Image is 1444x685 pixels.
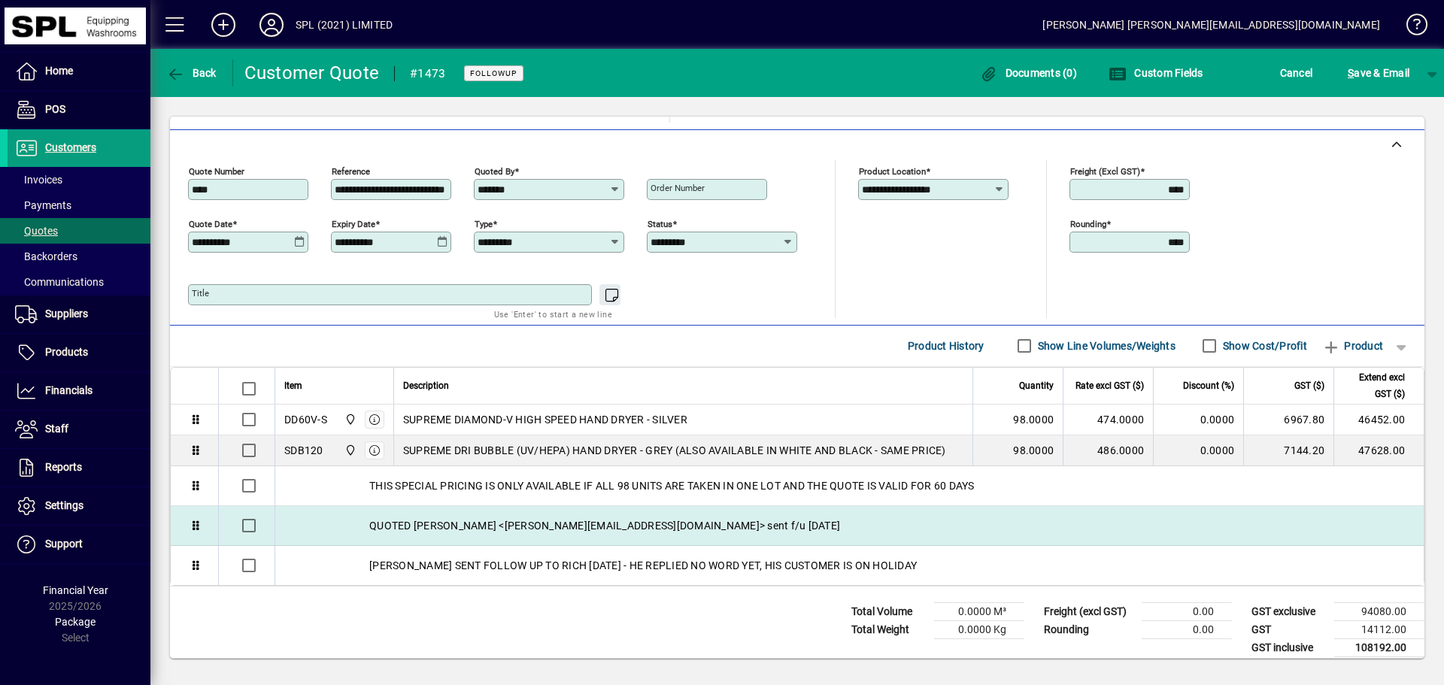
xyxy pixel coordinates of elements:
div: THIS SPECIAL PRICING IS ONLY AVAILABLE IF ALL 98 UNITS ARE TAKEN IN ONE LOT AND THE QUOTE IS VALI... [275,466,1424,505]
span: Extend excl GST ($) [1343,369,1405,402]
mat-label: Product location [859,165,926,176]
mat-label: Quote number [189,165,244,176]
span: GST ($) [1294,377,1324,394]
span: SUPREME DIAMOND-V HIGH SPEED HAND DRYER - SILVER [403,412,687,427]
mat-label: Type [475,218,493,229]
div: SDB120 [284,443,323,458]
span: Product History [908,334,984,358]
app-page-header-button: Back [150,59,233,86]
a: Products [8,334,150,371]
a: Staff [8,411,150,448]
span: Custom Fields [1109,67,1203,79]
a: Suppliers [8,296,150,333]
span: Settings [45,499,83,511]
button: Documents (0) [975,59,1081,86]
td: 46452.00 [1333,405,1424,435]
span: Back [166,67,217,79]
span: Discount (%) [1183,377,1234,394]
button: Custom Fields [1105,59,1207,86]
a: Communications [8,269,150,295]
span: Product [1322,334,1383,358]
a: Reports [8,449,150,486]
button: Add [199,11,247,38]
div: 486.0000 [1072,443,1144,458]
span: Reports [45,461,82,473]
a: Support [8,526,150,563]
span: 98.0000 [1013,443,1054,458]
td: 0.0000 M³ [934,602,1024,620]
span: Communications [15,276,104,288]
label: Show Cost/Profit [1220,338,1307,353]
mat-label: Rounding [1070,218,1106,229]
mat-label: Expiry date [332,218,375,229]
mat-hint: Use 'Enter' to start a new line [494,305,612,323]
button: Back [162,59,220,86]
div: [PERSON_NAME] [PERSON_NAME][EMAIL_ADDRESS][DOMAIN_NAME] [1042,13,1380,37]
span: Suppliers [45,308,88,320]
mat-label: Order number [651,183,705,193]
td: 47628.00 [1333,435,1424,466]
a: Knowledge Base [1395,3,1425,52]
span: Item [284,377,302,394]
button: Cancel [1276,59,1317,86]
span: Payments [15,199,71,211]
td: 94080.00 [1334,602,1424,620]
span: Home [45,65,73,77]
button: Save & Email [1340,59,1417,86]
mat-label: Title [192,288,209,299]
a: Quotes [8,218,150,244]
div: [PERSON_NAME] SENT FOLLOW UP TO RICH [DATE] - HE REPLIED NO WORD YET, HIS CUSTOMER IS ON HOLIDAY [275,546,1424,585]
td: 0.0000 [1153,435,1243,466]
span: FOLLOWUP [470,68,517,78]
span: Customers [45,141,96,153]
div: #1473 [410,62,445,86]
mat-label: Reference [332,165,370,176]
div: SPL (2021) LIMITED [296,13,393,37]
div: DD60V-S [284,412,327,427]
td: GST exclusive [1244,602,1334,620]
a: Backorders [8,244,150,269]
button: Product [1315,332,1391,359]
span: Backorders [15,250,77,262]
td: Total Weight [844,620,934,638]
td: Rounding [1036,620,1142,638]
div: Customer Quote [244,61,380,85]
span: POS [45,103,65,115]
span: Description [403,377,449,394]
mat-label: Freight (excl GST) [1070,165,1140,176]
td: Freight (excl GST) [1036,602,1142,620]
td: 0.0000 [1153,405,1243,435]
td: 14112.00 [1334,620,1424,638]
span: Financial Year [43,584,108,596]
td: 0.0000 Kg [934,620,1024,638]
td: 108192.00 [1334,638,1424,657]
span: Support [45,538,83,550]
button: Product History [902,332,990,359]
span: Products [45,346,88,358]
a: Financials [8,372,150,410]
span: SPL (2021) Limited [341,442,358,459]
td: 0.00 [1142,620,1232,638]
span: Documents (0) [979,67,1077,79]
td: Total Volume [844,602,934,620]
td: 6967.80 [1243,405,1333,435]
span: ave & Email [1348,61,1409,85]
mat-label: Quote date [189,218,232,229]
a: Payments [8,192,150,218]
div: 474.0000 [1072,412,1144,427]
td: 0.00 [1142,602,1232,620]
span: Rate excl GST ($) [1075,377,1144,394]
mat-label: Quoted by [475,165,514,176]
a: POS [8,91,150,129]
td: GST [1244,620,1334,638]
span: Quantity [1019,377,1054,394]
span: SUPREME DRI BUBBLE (UV/HEPA) HAND DRYER - GREY (ALSO AVAILABLE IN WHITE AND BLACK - SAME PRICE) [403,443,946,458]
label: Show Line Volumes/Weights [1035,338,1176,353]
span: 98.0000 [1013,412,1054,427]
button: Profile [247,11,296,38]
span: S [1348,67,1354,79]
span: Quotes [15,225,58,237]
span: Cancel [1280,61,1313,85]
span: SPL (2021) Limited [341,411,358,428]
span: Invoices [15,174,62,186]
